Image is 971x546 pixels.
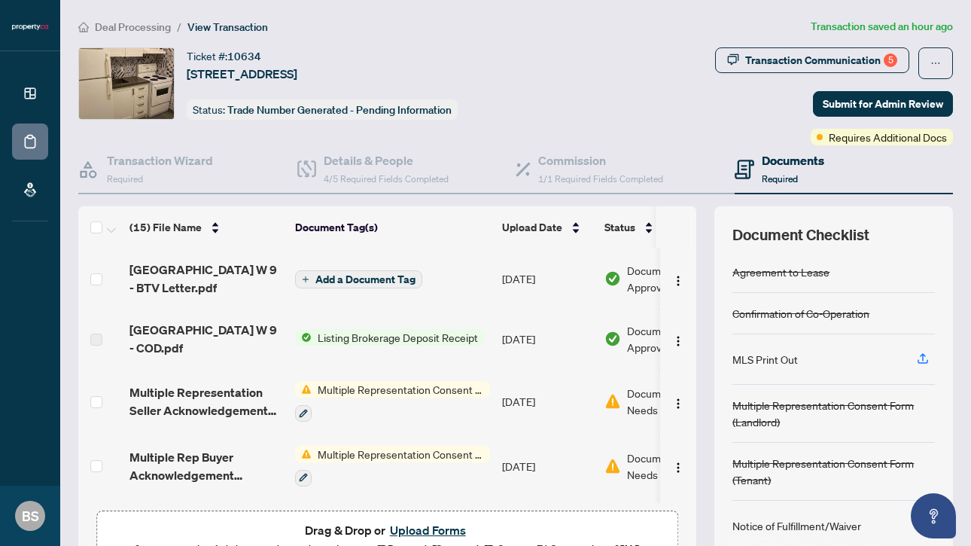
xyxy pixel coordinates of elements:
div: 5 [884,53,897,67]
span: Document Approved [627,262,720,295]
img: Document Status [604,331,621,347]
span: View Transaction [187,20,268,34]
button: Status IconMultiple Representation Consent Form (Landlord) [295,381,490,422]
img: Logo [672,335,684,347]
span: Upload Date [502,219,562,236]
div: Agreement to Lease [732,264,829,280]
button: Submit for Admin Review [813,91,953,117]
div: Transaction Communication [745,48,897,72]
button: Upload Forms [385,520,470,540]
button: Add a Document Tag [295,270,422,288]
h4: Commission [538,151,663,169]
div: Ticket #: [187,47,261,65]
td: [DATE] [496,434,598,499]
th: Upload Date [496,206,598,249]
td: [DATE] [496,369,598,434]
img: Logo [672,462,684,474]
button: Status IconListing Brokerage Deposit Receipt [295,329,484,346]
span: plus [302,276,309,283]
span: Document Needs Work [627,450,705,483]
span: Required [762,173,798,185]
span: Add a Document Tag [315,274,415,285]
h4: Details & People [324,151,449,169]
button: Logo [666,454,690,478]
th: (15) File Name [123,206,289,249]
button: Open asap [911,493,956,538]
img: Document Status [604,458,621,474]
img: Logo [672,398,684,410]
img: Status Icon [295,446,312,462]
h4: Documents [762,151,824,169]
span: [GEOGRAPHIC_DATA] W 9 - BTV Letter.pdf [129,261,283,297]
span: 4/5 Required Fields Completed [324,173,449,185]
th: Document Tag(s) [289,206,496,249]
img: Document Status [604,270,621,287]
span: Document Approved [627,322,720,355]
span: Requires Additional Docs [829,129,947,145]
span: Required [107,173,143,185]
span: Listing Brokerage Deposit Receipt [312,329,484,346]
button: Transaction Communication5 [715,47,909,73]
span: Multiple Representation Consent Form (Landlord) [312,381,490,398]
div: Status: [187,99,458,120]
th: Status [598,206,726,249]
span: Drag & Drop or [305,520,470,540]
span: [GEOGRAPHIC_DATA] W 9 - COD.pdf [129,321,283,357]
li: / [177,18,181,35]
span: (15) File Name [129,219,202,236]
span: Deal Processing [95,20,171,34]
img: Logo [672,275,684,287]
div: Multiple Representation Consent Form (Landlord) [732,397,935,430]
span: Submit for Admin Review [823,92,943,116]
img: logo [12,23,48,32]
span: home [78,22,89,32]
td: [DATE] [496,309,598,369]
span: Multiple Rep Buyer Acknowledgement Consent.pdf [129,448,283,484]
button: Logo [666,389,690,413]
span: Status [604,219,635,236]
button: Logo [666,267,690,291]
span: Multiple Representation Seller Acknowledgement Consent.pdf [129,383,283,419]
span: ellipsis [930,58,941,69]
img: Status Icon [295,381,312,398]
span: Document Needs Work [627,385,705,418]
span: 1/1 Required Fields Completed [538,173,663,185]
div: Notice of Fulfillment/Waiver [732,517,861,534]
img: IMG-C12347618_1.jpg [79,48,174,119]
img: Document Status [604,393,621,410]
span: Multiple Representation Consent Form (Tenant) [312,446,490,462]
h4: Transaction Wizard [107,151,213,169]
button: Add a Document Tag [295,270,422,289]
div: Multiple Representation Consent Form (Tenant) [732,455,935,488]
span: 10634 [227,50,261,63]
article: Transaction saved an hour ago [811,18,953,35]
span: BS [22,505,39,526]
div: Confirmation of Co-Operation [732,305,869,322]
span: [STREET_ADDRESS] [187,65,297,83]
img: Status Icon [295,329,312,346]
span: Document Checklist [732,224,869,246]
span: Trade Number Generated - Pending Information [227,103,452,117]
td: [DATE] [496,249,598,309]
button: Logo [666,327,690,351]
div: MLS Print Out [732,351,798,368]
button: Status IconMultiple Representation Consent Form (Tenant) [295,446,490,487]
